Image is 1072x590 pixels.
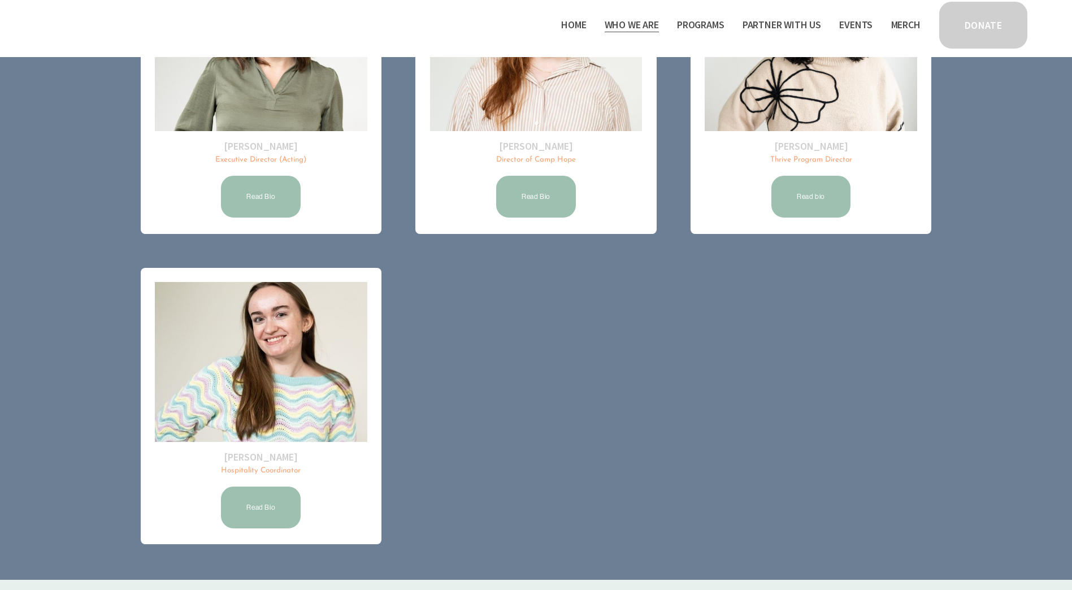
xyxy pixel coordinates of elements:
a: Read Bio [494,174,578,219]
a: Home [561,16,586,34]
span: Partner With Us [743,17,821,33]
a: folder dropdown [605,16,659,34]
span: Who We Are [605,17,659,33]
a: Merch [891,16,921,34]
span: Programs [677,17,724,33]
a: Events [839,16,873,34]
a: Read bio [770,174,852,219]
p: Executive Director (Acting) [155,155,367,166]
a: folder dropdown [743,16,821,34]
h2: [PERSON_NAME] [155,450,367,463]
h2: [PERSON_NAME] [705,140,917,153]
p: Thrive Program Director [705,155,917,166]
a: folder dropdown [677,16,724,34]
p: Hospitality Coordinator [155,466,367,476]
a: Read Bio [219,174,302,219]
h2: [PERSON_NAME] [155,140,367,153]
a: Read Bio [219,485,302,530]
p: Director of Camp Hope [430,155,642,166]
h2: [PERSON_NAME] [430,140,642,153]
